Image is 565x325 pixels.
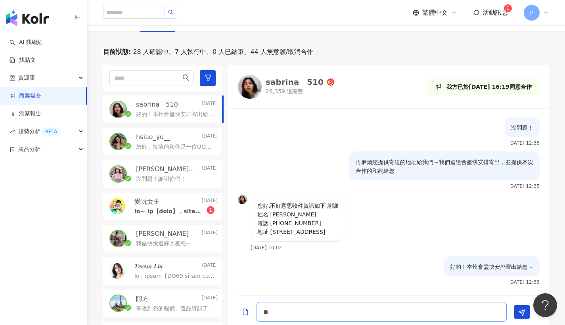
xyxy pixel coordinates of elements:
img: KOL Avatar [110,134,126,149]
p: [DATE] [201,197,218,206]
span: 繁體中文 [422,8,448,17]
img: KOL Avatar [110,166,126,182]
span: 活動訊息 [483,9,508,16]
span: filter [205,74,212,81]
p: 再麻煩您提供寄送的地址給我們～我們這邊會盡快安排寄出，並提供本次合作的和約給您 [356,158,533,175]
img: KOL Avatar [238,75,262,99]
p: [PERSON_NAME]⭐️[PERSON_NAME] sin [136,165,200,174]
span: 28 人確認中、7 人執行中、0 人已結束、44 人無意願/取消合作 [131,48,313,56]
img: KOL Avatar [109,263,125,279]
p: [DATE] [201,165,218,174]
a: 洞察報告 [10,110,41,118]
p: [DATE] [201,100,218,109]
a: 商案媒合 [10,92,41,100]
p: [DATE] 12:33 [508,279,540,285]
p: 阿方 [136,294,149,303]
p: [DATE] 10:02 [251,245,282,250]
p: 愛玩女王 [134,197,160,206]
p: 我儘快挑選好回覆您～ [136,240,192,248]
img: logo [6,10,49,26]
span: P [530,8,533,17]
a: 找貼文 [10,56,36,64]
iframe: Help Scout Beacon - Open [533,293,557,317]
p: hsiao_yu__ [136,133,170,141]
p: 好的！本州會盡快安排寄出給您～ [450,262,533,271]
sup: 1 [504,4,512,12]
p: 28,359 追蹤數 [266,88,335,96]
p: 好的！本州會盡快安排寄出給您～ [136,111,215,119]
p: lo，ipsum【DO69 siTam conse】，adipiscing，elitseddoei，temporincidi！ utlaboreetd5~8909magnaaliq，eni 3/... [134,272,215,280]
span: rise [10,129,15,134]
p: 我方已於[DATE] 16:19同意合作 [446,82,532,91]
p: [DATE] [201,294,218,303]
p: 沒問題！ [511,123,533,132]
span: 資源庫 [18,69,35,87]
p: [DATE] 12:35 [508,140,540,146]
button: Send [514,305,530,319]
p: [DATE] [201,133,218,141]
p: [DATE] [201,262,218,271]
img: KOL Avatar [110,295,126,311]
span: 趨勢分析 [18,122,60,140]
p: 您好,不好意思收件資訊如下 謝謝 姓名 [PERSON_NAME] 電話 [PHONE_NUMBER] 地址 [STREET_ADDRESS] [257,201,339,236]
img: KOL Avatar [238,195,247,204]
button: Add a file [241,302,249,321]
p: lo～ ip【dolo】，sitametcon，adipisci，elitseddoeiu，tempori，utl ! etd ：magna://aliquaeni773.adm/ VE ：qu... [134,208,207,216]
sup: 1 [207,206,215,214]
span: search [182,74,190,81]
p: 有收到您的報價、選品資訊了～這邊會將您的時程安排也提供給團隊討論，確認合作的時間與內容！ [136,305,215,313]
p: 沒問題！謝謝你們！ [136,175,186,183]
img: KOL Avatar [109,198,125,214]
div: BETA [42,128,60,136]
span: 1 [209,207,212,213]
div: sabrina__510 [266,78,324,86]
p: sabrina__510 [136,100,178,109]
span: 競品分析 [18,140,40,158]
p: [DATE] 12:35 [508,184,540,189]
p: 您好，接洽的夥伴是一位QQ唷～ 我這邊再請他確認一下！ [136,143,215,151]
span: search [168,10,174,15]
a: KOL Avatarsabrina__51028,359 追蹤數 [238,75,335,99]
p: [PERSON_NAME] [136,229,189,238]
p: [DATE] [201,229,218,238]
img: KOL Avatar [110,101,126,117]
a: searchAI 找網紅 [10,38,43,46]
p: 目前狀態 : [103,48,131,56]
span: 1 [506,6,509,11]
img: KOL Avatar [110,231,126,247]
p: 𝑻𝒆𝒓𝒆𝒔𝒂 𝑳𝒊𝒖 [134,262,163,271]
